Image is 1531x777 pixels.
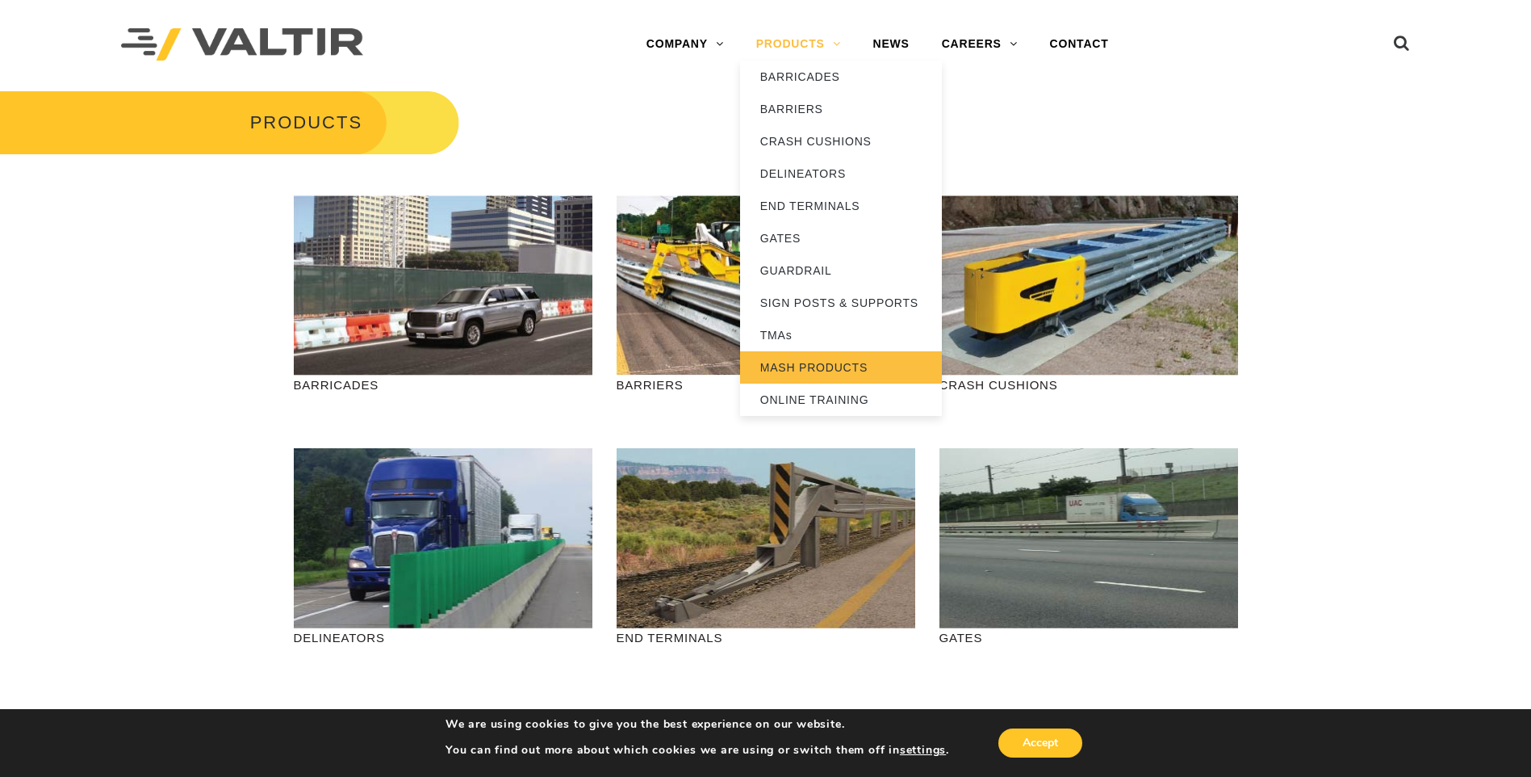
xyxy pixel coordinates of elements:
[740,319,942,351] a: TMAs
[294,376,592,394] p: BARRICADES
[617,628,915,647] p: END TERMINALS
[740,125,942,157] a: CRASH CUSHIONS
[939,376,1238,394] p: CRASH CUSHIONS
[740,384,942,416] a: ONLINE TRAINING
[740,287,942,319] a: SIGN POSTS & SUPPORTS
[740,28,857,61] a: PRODUCTS
[445,743,949,758] p: You can find out more about which cookies we are using or switch them off in .
[926,28,1034,61] a: CAREERS
[740,93,942,125] a: BARRIERS
[121,28,363,61] img: Valtir
[1034,28,1125,61] a: CONTACT
[617,376,915,394] p: BARRIERS
[900,743,946,758] button: settings
[857,28,926,61] a: NEWS
[740,254,942,287] a: GUARDRAIL
[740,61,942,93] a: BARRICADES
[740,190,942,222] a: END TERMINALS
[294,628,592,647] p: DELINEATORS
[740,351,942,384] a: MASH PRODUCTS
[630,28,740,61] a: COMPANY
[998,729,1082,758] button: Accept
[740,157,942,190] a: DELINEATORS
[740,222,942,254] a: GATES
[939,628,1238,647] p: GATES
[445,717,949,732] p: We are using cookies to give you the best experience on our website.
